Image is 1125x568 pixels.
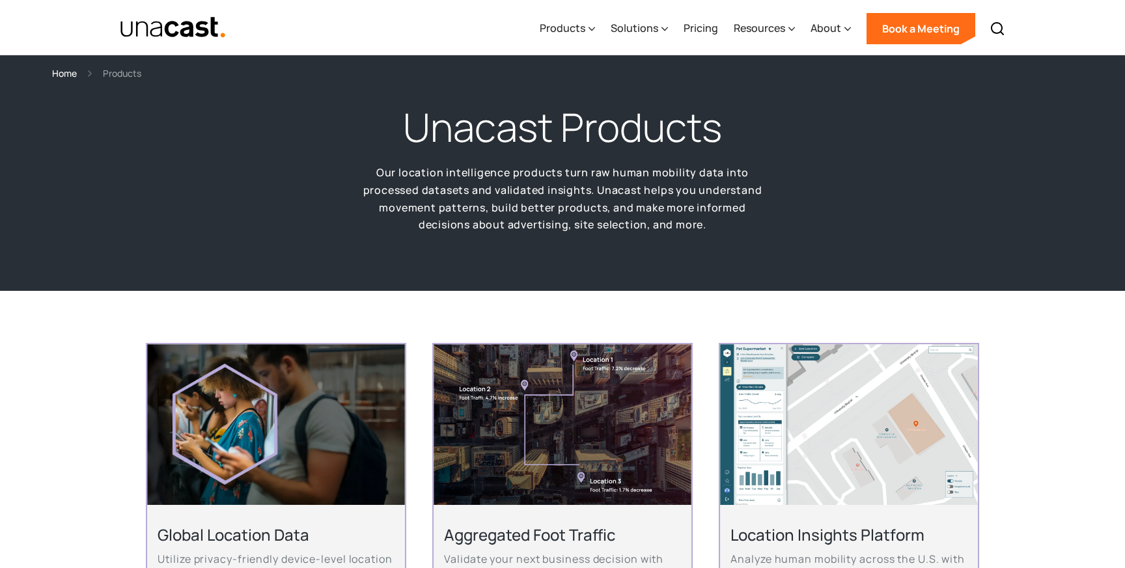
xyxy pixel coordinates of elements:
[990,21,1005,36] img: Search icon
[540,2,595,55] div: Products
[434,344,691,505] img: An aerial view of a city block with foot traffic data and location data information
[361,164,764,234] p: Our location intelligence products turn raw human mobility data into processed datasets and valid...
[52,66,77,81] a: Home
[540,20,585,36] div: Products
[720,344,977,505] img: An image of the unacast UI. Shows a map of a pet supermarket along with relevant data in the side...
[734,20,785,36] div: Resources
[120,16,226,39] a: home
[734,2,795,55] div: Resources
[684,2,718,55] a: Pricing
[158,524,394,545] h2: Global Location Data
[611,2,668,55] div: Solutions
[120,16,226,39] img: Unacast text logo
[403,101,722,154] h1: Unacast Products
[103,66,141,81] div: Products
[811,20,841,36] div: About
[444,524,680,545] h2: Aggregated Foot Traffic
[611,20,658,36] div: Solutions
[730,524,967,545] h2: Location Insights Platform
[811,2,851,55] div: About
[867,13,975,44] a: Book a Meeting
